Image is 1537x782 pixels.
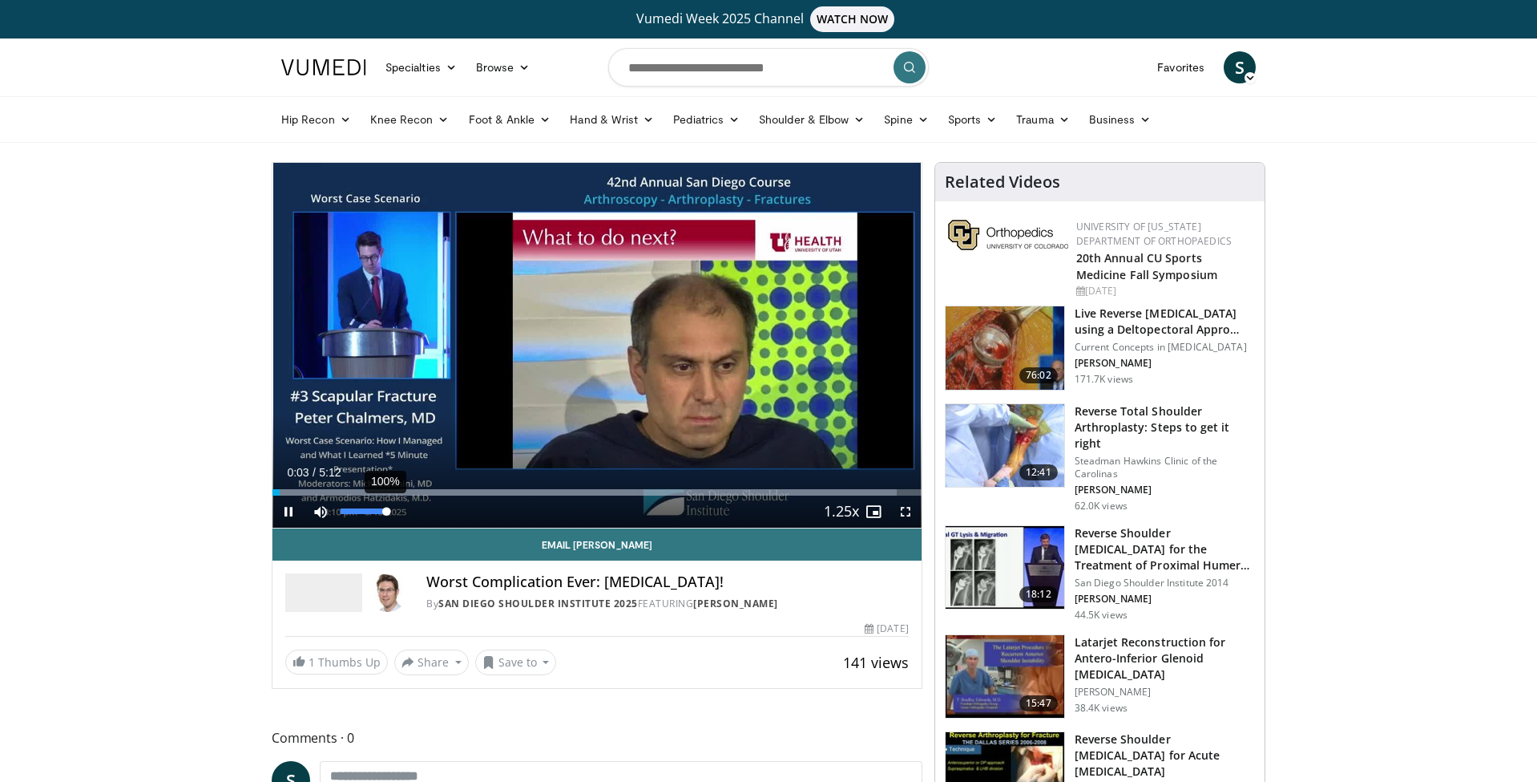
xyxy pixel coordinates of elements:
span: 5:12 [319,466,341,479]
p: [PERSON_NAME] [1075,686,1255,699]
img: Q2xRg7exoPLTwO8X4xMDoxOjA4MTsiGN.150x105_q85_crop-smart_upscale.jpg [946,526,1064,610]
h3: Live Reverse [MEDICAL_DATA] using a Deltopectoral Appro… [1075,306,1255,338]
div: Progress Bar [272,489,922,496]
p: 62.0K views [1075,500,1128,513]
div: [DATE] [1076,284,1252,298]
a: Pediatrics [664,103,749,136]
h4: Related Videos [945,172,1060,192]
a: Foot & Ankle [459,103,561,136]
button: Enable picture-in-picture mode [857,496,890,528]
input: Search topics, interventions [608,48,929,87]
span: 18:12 [1019,586,1058,602]
button: Fullscreen [890,496,922,528]
p: San Diego Shoulder Institute 2014 [1075,577,1255,590]
p: [PERSON_NAME] [1075,357,1255,370]
h3: Reverse Shoulder [MEDICAL_DATA] for the Treatment of Proximal Humeral … [1075,525,1255,573]
p: Current Concepts in [MEDICAL_DATA] [1075,341,1255,354]
img: VuMedi Logo [281,59,366,75]
span: WATCH NOW [810,6,895,32]
div: By FEATURING [426,597,909,611]
h4: Worst Complication Ever: [MEDICAL_DATA]! [426,573,909,591]
span: 141 views [843,653,909,672]
span: 12:41 [1019,464,1058,480]
div: [DATE] [865,622,908,636]
p: 38.4K views [1075,702,1128,715]
a: Trauma [1007,103,1079,136]
img: 326034_0000_1.png.150x105_q85_crop-smart_upscale.jpg [946,404,1064,488]
button: Pause [272,496,305,528]
a: S [1224,51,1256,83]
span: 1 [309,654,315,670]
img: 684033_3.png.150x105_q85_crop-smart_upscale.jpg [946,306,1064,390]
a: Shoulder & Elbow [749,103,874,136]
video-js: Video Player [272,163,922,529]
span: 76:02 [1019,367,1058,383]
a: 76:02 Live Reverse [MEDICAL_DATA] using a Deltopectoral Appro… Current Concepts in [MEDICAL_DATA]... [945,306,1255,391]
a: San Diego Shoulder Institute 2025 [438,597,638,610]
a: Hand & Wrist [560,103,664,136]
a: Hip Recon [272,103,361,136]
a: Email [PERSON_NAME] [272,529,922,561]
a: Specialties [376,51,466,83]
button: Save to [475,650,557,675]
a: Vumedi Week 2025 ChannelWATCH NOW [284,6,1253,32]
p: Steadman Hawkins Clinic of the Carolinas [1075,455,1255,480]
span: 0:03 [287,466,309,479]
p: [PERSON_NAME] [1075,593,1255,606]
span: 15:47 [1019,695,1058,711]
a: 1 Thumbs Up [285,650,388,675]
a: University of [US_STATE] Department of Orthopaedics [1076,220,1232,248]
h3: Reverse Shoulder [MEDICAL_DATA] for Acute [MEDICAL_DATA] [1075,731,1255,780]
p: 44.5K views [1075,609,1128,622]
a: Browse [466,51,540,83]
a: Spine [874,103,938,136]
img: 38708_0000_3.png.150x105_q85_crop-smart_upscale.jpg [946,635,1064,719]
img: Avatar [369,573,407,612]
button: Mute [305,496,337,528]
span: / [313,466,316,479]
div: Volume Level [341,509,386,514]
a: [PERSON_NAME] [693,597,778,610]
a: 20th Annual CU Sports Medicine Fall Symposium [1076,250,1217,282]
span: Comments 0 [272,727,922,748]
h3: Reverse Total Shoulder Arthroplasty: Steps to get it right [1075,403,1255,452]
a: Sports [938,103,1007,136]
button: Playback Rate [825,496,857,528]
img: San Diego Shoulder Institute 2025 [285,573,362,612]
button: Share [394,650,469,675]
h3: Latarjet Reconstruction for Antero-Inferior Glenoid [MEDICAL_DATA] [1075,634,1255,683]
a: Business [1079,103,1161,136]
p: 171.7K views [1075,373,1133,386]
a: 12:41 Reverse Total Shoulder Arthroplasty: Steps to get it right Steadman Hawkins Clinic of the C... [945,403,1255,513]
img: 355603a8-37da-49b6-856f-e00d7e9307d3.png.150x105_q85_autocrop_double_scale_upscale_version-0.2.png [948,220,1068,250]
a: Favorites [1148,51,1214,83]
a: Knee Recon [361,103,459,136]
p: [PERSON_NAME] [1075,484,1255,496]
a: 15:47 Latarjet Reconstruction for Antero-Inferior Glenoid [MEDICAL_DATA] [PERSON_NAME] 38.4K views [945,634,1255,719]
a: 18:12 Reverse Shoulder [MEDICAL_DATA] for the Treatment of Proximal Humeral … San Diego Shoulder ... [945,525,1255,622]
